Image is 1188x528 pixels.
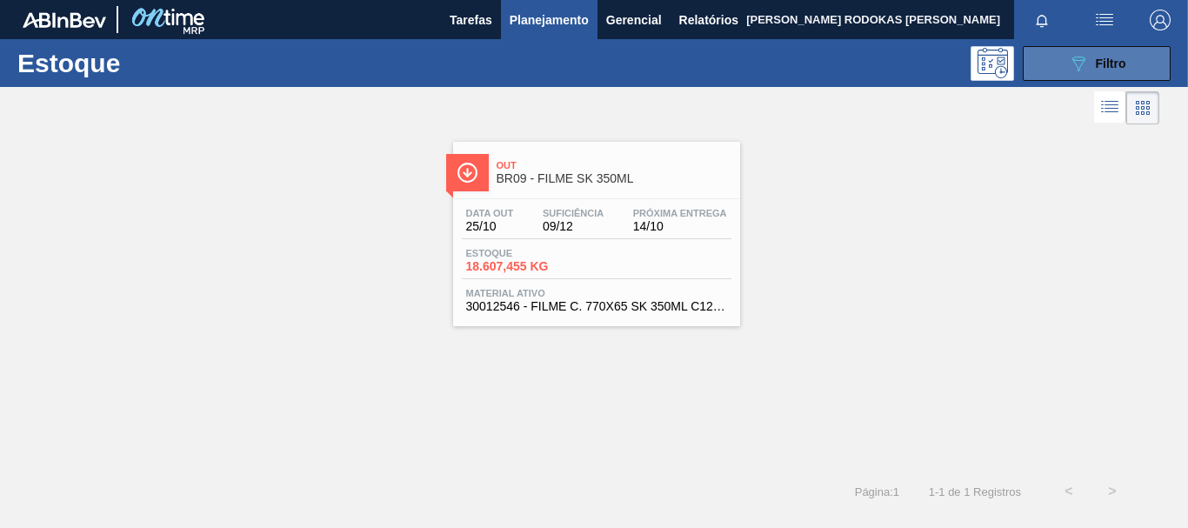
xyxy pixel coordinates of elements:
[440,129,749,326] a: ÍconeOutBR09 - FILME SK 350MLData out25/10Suficiência09/12Próxima Entrega14/10Estoque18.607,455 K...
[466,260,588,273] span: 18.607,455 KG
[1094,10,1115,30] img: userActions
[457,162,478,184] img: Ícone
[633,208,727,218] span: Próxima Entrega
[466,220,514,233] span: 25/10
[543,220,604,233] span: 09/12
[466,300,727,313] span: 30012546 - FILME C. 770X65 SK 350ML C12 429
[1023,46,1171,81] button: Filtro
[1047,470,1091,513] button: <
[1096,57,1126,70] span: Filtro
[450,10,492,30] span: Tarefas
[633,220,727,233] span: 14/10
[497,172,731,185] span: BR09 - FILME SK 350ML
[1014,8,1070,32] button: Notificações
[17,53,261,73] h1: Estoque
[1126,91,1159,124] div: Visão em Cards
[23,12,106,28] img: TNhmsLtSVTkK8tSr43FrP2fwEKptu5GPRR3wAAAABJRU5ErkJggg==
[855,485,899,498] span: Página : 1
[1150,10,1171,30] img: Logout
[971,46,1014,81] div: Pogramando: nenhum usuário selecionado
[497,160,731,170] span: Out
[679,10,738,30] span: Relatórios
[543,208,604,218] span: Suficiência
[606,10,662,30] span: Gerencial
[466,208,514,218] span: Data out
[1091,470,1134,513] button: >
[1094,91,1126,124] div: Visão em Lista
[510,10,589,30] span: Planejamento
[925,485,1021,498] span: 1 - 1 de 1 Registros
[466,288,727,298] span: Material ativo
[466,248,588,258] span: Estoque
